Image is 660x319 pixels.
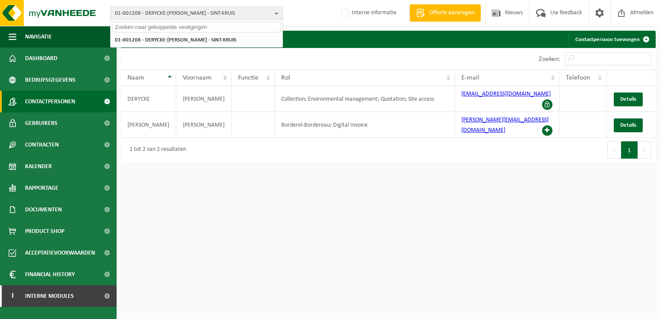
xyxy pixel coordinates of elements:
[621,141,638,159] button: 1
[25,242,95,264] span: Acceptatievoorwaarden
[176,112,232,138] td: [PERSON_NAME]
[25,48,57,69] span: Dashboard
[115,37,236,43] strong: 01-001208 - DERYCKE-[PERSON_NAME] - SINT-KRUIS
[25,91,75,112] span: Contactpersonen
[25,285,74,307] span: Interne modules
[25,26,52,48] span: Navigatie
[121,112,176,138] td: [PERSON_NAME]
[539,56,560,63] label: Zoeken:
[566,74,590,81] span: Telefoon
[25,220,64,242] span: Product Shop
[25,69,76,91] span: Bedrijfsgegevens
[112,22,281,32] input: Zoeken naar gekoppelde vestigingen
[614,93,643,106] a: Details
[614,118,643,132] a: Details
[127,74,144,81] span: Naam
[125,142,186,158] div: 1 tot 2 van 2 resultaten
[607,141,621,159] button: Previous
[275,112,455,138] td: Borderel-Bordereau; Digital Invoice
[409,4,481,22] a: Offerte aanvragen
[25,112,57,134] span: Gebruikers
[25,134,59,156] span: Contracten
[25,156,52,177] span: Kalender
[176,86,232,112] td: [PERSON_NAME]
[427,9,476,17] span: Offerte aanvragen
[25,199,62,220] span: Documenten
[110,6,283,19] button: 01-001208 - DERYCKE-[PERSON_NAME] - SINT-KRUIS
[281,74,290,81] span: Rol
[620,122,636,128] span: Details
[115,7,271,20] span: 01-001208 - DERYCKE-[PERSON_NAME] - SINT-KRUIS
[340,6,397,19] label: Interne informatie
[183,74,212,81] span: Voornaam
[275,86,455,112] td: Collection; Environmental management; Quotation; Site access
[461,91,551,97] a: [EMAIL_ADDRESS][DOMAIN_NAME]
[9,285,16,307] span: I
[461,117,549,134] a: [PERSON_NAME][EMAIL_ADDRESS][DOMAIN_NAME]
[25,177,58,199] span: Rapportage
[638,141,651,159] button: Next
[121,86,176,112] td: DERYCKE
[568,31,655,48] a: Contactpersoon toevoegen
[461,74,479,81] span: E-mail
[620,96,636,102] span: Details
[238,74,258,81] span: Functie
[25,264,75,285] span: Financial History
